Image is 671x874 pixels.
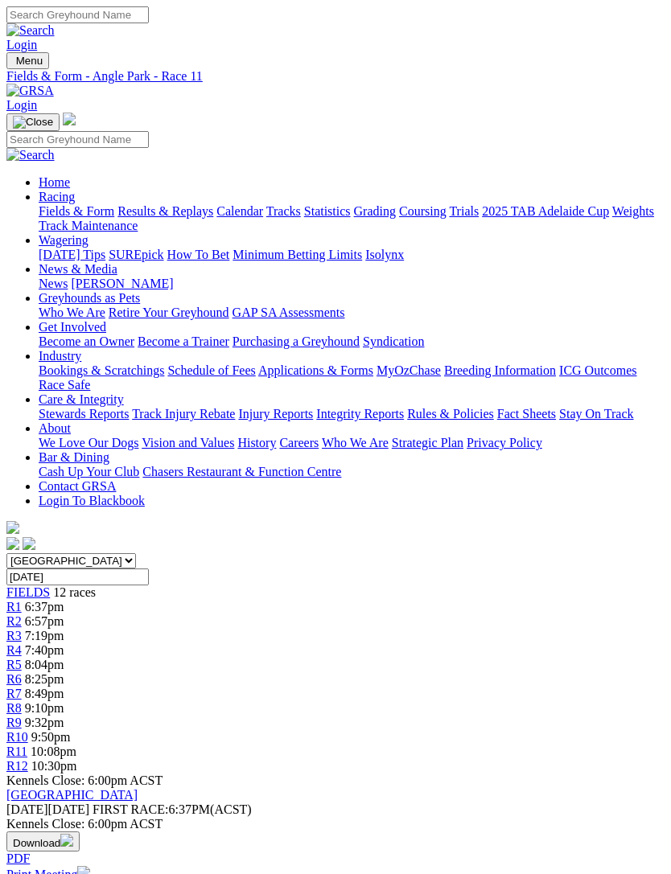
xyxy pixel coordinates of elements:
[6,521,19,534] img: logo-grsa-white.png
[6,851,665,866] div: Download
[233,334,360,348] a: Purchasing a Greyhound
[316,407,404,421] a: Integrity Reports
[39,450,109,464] a: Bar & Dining
[109,306,229,319] a: Retire Your Greyhound
[13,116,53,129] img: Close
[53,585,96,599] span: 12 races
[39,204,114,218] a: Fields & Form
[39,436,138,449] a: We Love Our Dogs
[39,392,124,406] a: Care & Integrity
[25,716,64,729] span: 9:32pm
[6,802,89,816] span: [DATE]
[23,537,35,550] img: twitter.svg
[6,701,22,715] a: R8
[279,436,319,449] a: Careers
[109,248,163,261] a: SUREpick
[142,436,234,449] a: Vision and Values
[117,204,213,218] a: Results & Replays
[31,759,77,773] span: 10:30pm
[482,204,609,218] a: 2025 TAB Adelaide Cup
[39,248,105,261] a: [DATE] Tips
[6,817,665,831] div: Kennels Close: 6:00pm ACST
[39,407,665,421] div: Care & Integrity
[6,759,28,773] a: R12
[6,629,22,642] a: R3
[167,363,255,377] a: Schedule of Fees
[93,802,252,816] span: 6:37PM(ACST)
[39,306,665,320] div: Greyhounds as Pets
[6,23,55,38] img: Search
[6,643,22,657] a: R4
[6,38,37,51] a: Login
[39,479,116,493] a: Contact GRSA
[6,851,30,865] a: PDF
[39,190,75,203] a: Racing
[39,465,665,479] div: Bar & Dining
[467,436,542,449] a: Privacy Policy
[39,306,105,319] a: Who We Are
[392,436,463,449] a: Strategic Plan
[365,248,404,261] a: Isolynx
[6,537,19,550] img: facebook.svg
[39,378,90,392] a: Race Safe
[167,248,230,261] a: How To Bet
[6,773,163,787] span: Kennels Close: 6:00pm ACST
[6,614,22,628] a: R2
[612,204,654,218] a: Weights
[6,84,54,98] img: GRSA
[39,421,71,435] a: About
[6,98,37,112] a: Login
[258,363,373,377] a: Applications & Forms
[39,436,665,450] div: About
[39,363,665,392] div: Industry
[25,600,64,613] span: 6:37pm
[6,69,665,84] a: Fields & Form - Angle Park - Race 11
[449,204,479,218] a: Trials
[6,585,50,599] a: FIELDS
[39,291,140,305] a: Greyhounds as Pets
[25,643,64,657] span: 7:40pm
[354,204,396,218] a: Grading
[233,248,362,261] a: Minimum Betting Limits
[6,568,149,585] input: Select date
[6,113,60,131] button: Toggle navigation
[31,730,71,744] span: 9:50pm
[39,204,665,233] div: Racing
[39,277,68,290] a: News
[407,407,494,421] a: Rules & Policies
[25,672,64,686] span: 8:25pm
[6,658,22,671] a: R5
[377,363,441,377] a: MyOzChase
[399,204,447,218] a: Coursing
[132,407,235,421] a: Track Injury Rebate
[6,148,55,162] img: Search
[233,306,345,319] a: GAP SA Assessments
[237,436,276,449] a: History
[6,730,28,744] a: R10
[6,831,80,851] button: Download
[6,600,22,613] a: R1
[25,687,64,700] span: 8:49pm
[6,716,22,729] a: R9
[39,407,129,421] a: Stewards Reports
[6,687,22,700] a: R7
[25,629,64,642] span: 7:19pm
[39,262,117,276] a: News & Media
[6,52,49,69] button: Toggle navigation
[6,131,149,148] input: Search
[216,204,263,218] a: Calendar
[39,349,81,363] a: Industry
[363,334,424,348] a: Syndication
[39,175,70,189] a: Home
[25,701,64,715] span: 9:10pm
[6,802,48,816] span: [DATE]
[71,277,173,290] a: [PERSON_NAME]
[60,834,73,847] img: download.svg
[39,248,665,262] div: Wagering
[444,363,556,377] a: Breeding Information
